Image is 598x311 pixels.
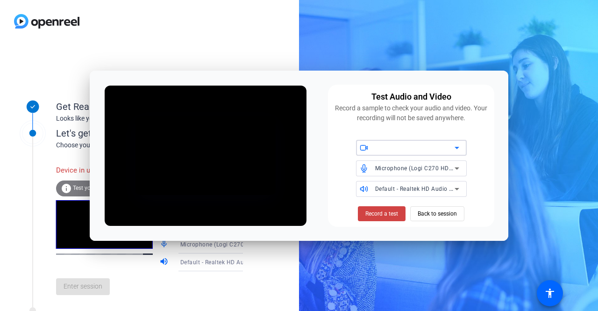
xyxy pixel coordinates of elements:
[56,140,262,150] div: Choose your settings
[180,240,318,248] span: Microphone (Logi C270 HD WebCam) (046d:0825)
[56,114,243,123] div: Looks like you've been invited to join
[159,257,171,268] mat-icon: volume_up
[73,185,138,191] span: Test your audio and video
[410,206,464,221] button: Back to session
[159,239,171,250] mat-icon: mic_none
[418,205,457,223] span: Back to session
[544,288,555,299] mat-icon: accessibility
[56,100,243,114] div: Get Ready!
[375,185,538,192] span: Default - Realtek HD Audio 2nd output (2- Realtek(R) Audio)
[56,160,159,181] div: Device in use
[180,258,343,266] span: Default - Realtek HD Audio 2nd output (2- Realtek(R) Audio)
[365,210,398,218] span: Record a test
[375,164,513,172] span: Microphone (Logi C270 HD WebCam) (046d:0825)
[371,90,451,103] div: Test Audio and Video
[56,126,262,140] div: Let's get connected.
[61,183,72,194] mat-icon: info
[358,206,406,221] button: Record a test
[334,103,489,123] div: Record a sample to check your audio and video. Your recording will not be saved anywhere.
